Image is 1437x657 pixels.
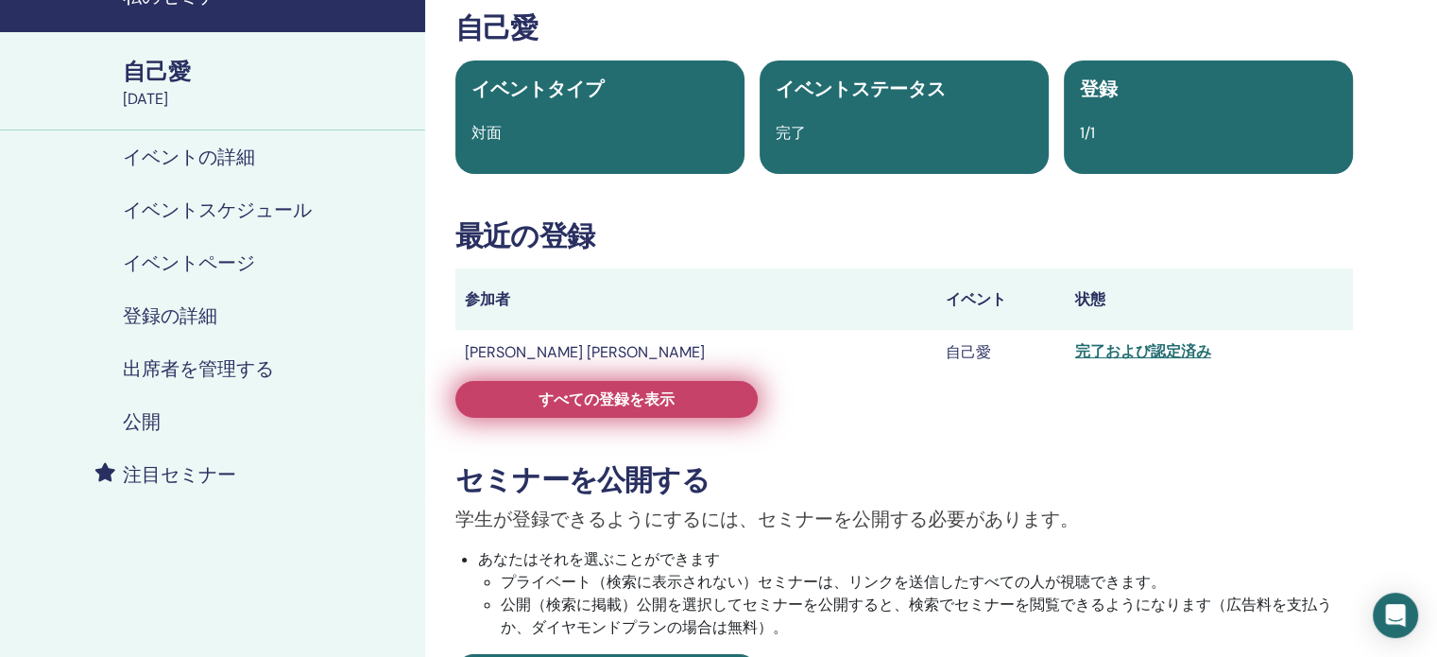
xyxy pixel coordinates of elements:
font: イベントステータス [776,77,946,101]
font: 参加者 [465,289,510,309]
font: イベント [945,289,1005,309]
font: 学生が登録できるようにするには、セミナーを公開する必要があります。 [455,507,1079,531]
font: 対面 [471,123,502,143]
font: イベントスケジュール [123,198,312,222]
font: 公開（検索に掲載）公開を選択してセミナーを公開すると、検索でセミナーを閲覧できるようになります（広告料を支払うか、ダイヤモンドプランの場合は無料）。 [501,595,1332,637]
font: イベントページ [123,251,255,275]
a: 自己愛[DATE] [111,56,425,111]
div: インターコムメッセンジャーを開く [1373,593,1418,638]
font: 出席者を管理する [123,356,274,381]
font: 自己愛 [123,57,191,86]
a: すべての登録を表示 [455,381,758,418]
font: 公開 [123,409,161,434]
font: 自己愛 [455,9,539,46]
font: 状態 [1075,289,1105,309]
font: 完了および認定済み [1075,341,1211,361]
font: 自己愛 [945,342,990,362]
font: プライベート（検索に表示されない）セミナーは、リンクを送信したすべての人が視聴できます。 [501,572,1166,592]
font: イベントの詳細 [123,145,255,169]
font: イベントタイプ [471,77,604,101]
font: 完了 [776,123,806,143]
font: 1/1 [1080,123,1095,143]
font: すべての登録を表示 [539,389,675,409]
font: 登録 [1080,77,1118,101]
font: セミナーを公開する [455,461,710,498]
font: 最近の登録 [455,217,594,254]
font: [DATE] [123,89,168,109]
font: 登録の詳細 [123,303,217,328]
font: あなたはそれを選ぶことができます [478,549,720,569]
font: 注目セミナー [123,462,236,487]
font: [PERSON_NAME] [PERSON_NAME] [465,342,705,362]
